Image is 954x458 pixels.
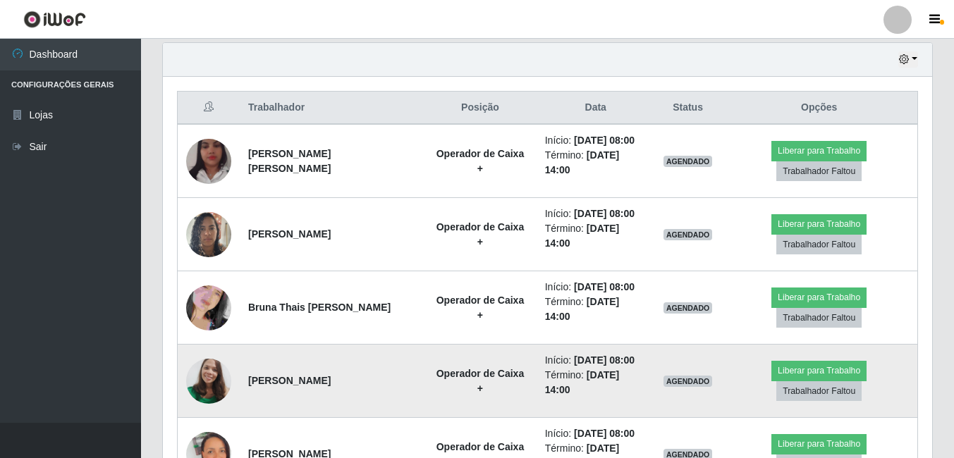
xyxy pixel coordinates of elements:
time: [DATE] 08:00 [574,135,635,146]
button: Liberar para Trabalho [771,141,867,161]
li: Início: [545,206,647,221]
th: Posição [424,92,537,125]
button: Trabalhador Faltou [776,161,862,181]
strong: [PERSON_NAME] [PERSON_NAME] [248,148,331,174]
li: Término: [545,295,647,324]
img: 1744376168565.jpeg [186,204,231,264]
button: Liberar para Trabalho [771,434,867,454]
strong: Operador de Caixa + [436,295,525,321]
time: [DATE] 08:00 [574,428,635,439]
span: AGENDADO [663,156,713,167]
img: CoreUI Logo [23,11,86,28]
li: Início: [545,280,647,295]
time: [DATE] 08:00 [574,354,635,366]
li: Término: [545,148,647,178]
button: Trabalhador Faltou [776,308,862,328]
span: AGENDADO [663,229,713,240]
time: [DATE] 08:00 [574,281,635,292]
img: 1722961648426.jpeg [186,350,231,411]
strong: Operador de Caixa + [436,221,525,247]
strong: Operador de Caixa + [436,368,525,394]
span: AGENDADO [663,376,713,387]
strong: [PERSON_NAME] [248,228,331,240]
time: [DATE] 08:00 [574,208,635,219]
strong: [PERSON_NAME] [248,375,331,386]
img: 1679715378616.jpeg [186,121,231,202]
th: Data [537,92,655,125]
li: Início: [545,353,647,368]
li: Término: [545,368,647,397]
th: Opções [721,92,917,125]
li: Término: [545,221,647,251]
li: Início: [545,426,647,441]
button: Trabalhador Faltou [776,235,862,254]
strong: Operador de Caixa + [436,148,525,174]
li: Início: [545,133,647,148]
span: AGENDADO [663,302,713,314]
button: Trabalhador Faltou [776,381,862,401]
button: Liberar para Trabalho [771,361,867,380]
img: 1674666029234.jpeg [186,268,231,348]
strong: Bruna Thais [PERSON_NAME] [248,302,391,313]
button: Liberar para Trabalho [771,287,867,307]
th: Trabalhador [240,92,424,125]
button: Liberar para Trabalho [771,214,867,234]
th: Status [655,92,721,125]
